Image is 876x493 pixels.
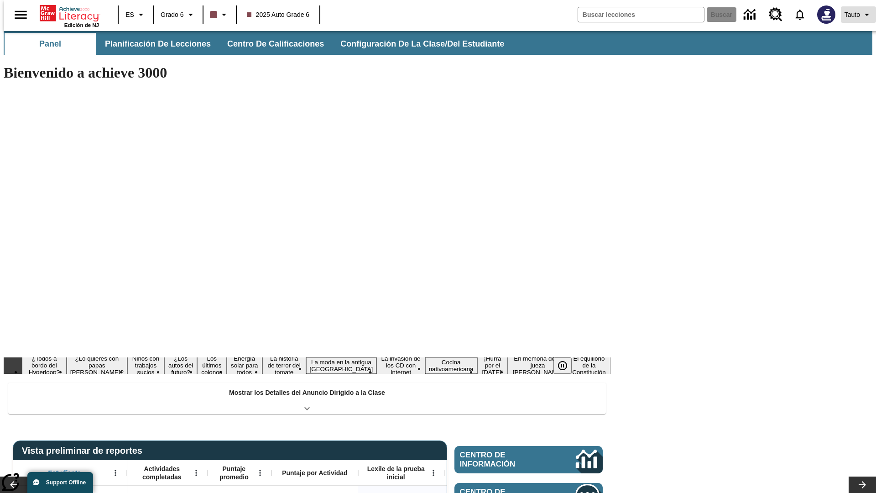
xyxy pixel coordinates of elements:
span: Actividades completadas [132,465,192,481]
span: 2025 Auto Grade 6 [247,10,310,20]
h1: Bienvenido a achieve 3000 [4,64,610,81]
button: Abrir menú [253,466,267,480]
div: Portada [40,3,99,28]
a: Centro de información [454,446,603,473]
div: Pausar [553,357,581,374]
div: Subbarra de navegación [4,31,872,55]
p: Mostrar los Detalles del Anuncio Dirigido a la Clase [229,388,385,398]
img: Avatar [817,5,835,24]
button: Grado: Grado 6, Elige un grado [157,6,200,23]
button: Escoja un nuevo avatar [812,3,841,26]
a: Centro de recursos, Se abrirá en una pestaña nueva. [763,2,788,27]
button: Diapositiva 10 Cocina nativoamericana [425,357,477,374]
button: Support Offline [27,472,93,493]
button: Abrir menú [189,466,203,480]
button: Diapositiva 1 ¿Todos a bordo del Hyperloop? [22,354,67,377]
a: Centro de información [738,2,763,27]
button: Configuración de la clase/del estudiante [333,33,511,55]
button: Diapositiva 9 La invasión de los CD con Internet [376,354,425,377]
span: ES [125,10,134,20]
button: Diapositiva 6 Energía solar para todos [227,354,262,377]
button: Diapositiva 11 ¡Hurra por el Día de la Constitución! [477,354,508,377]
button: Abrir el menú lateral [7,1,34,28]
button: Abrir menú [427,466,440,480]
span: Puntaje por Actividad [282,469,347,477]
span: Estudiante [48,469,81,477]
span: Puntaje promedio [212,465,256,481]
button: Diapositiva 8 La moda en la antigua Roma [306,357,377,374]
div: Subbarra de navegación [4,33,512,55]
button: Planificación de lecciones [98,33,218,55]
span: Tauto [845,10,860,20]
button: Abrir menú [109,466,122,480]
button: Lenguaje: ES, Selecciona un idioma [121,6,151,23]
span: Edición de NJ [64,22,99,28]
span: Support Offline [46,479,86,486]
button: Perfil/Configuración [841,6,876,23]
button: Diapositiva 4 ¿Los autos del futuro? [164,354,197,377]
span: Vista preliminar de reportes [22,446,147,456]
button: Diapositiva 5 Los últimos colonos [197,354,226,377]
button: Carrusel de lecciones, seguir [849,477,876,493]
button: Diapositiva 2 ¿Lo quieres con papas fritas? [67,354,127,377]
input: Buscar campo [578,7,704,22]
button: Centro de calificaciones [220,33,331,55]
span: Centro de información [460,451,545,469]
span: Grado 6 [161,10,184,20]
a: Portada [40,4,99,22]
button: Panel [5,33,96,55]
span: Lexile de la prueba inicial [363,465,429,481]
button: El color de la clase es café oscuro. Cambiar el color de la clase. [206,6,233,23]
a: Notificaciones [788,3,812,26]
div: Mostrar los Detalles del Anuncio Dirigido a la Clase [8,383,606,414]
button: Diapositiva 13 El equilibrio de la Constitución [568,354,610,377]
button: Diapositiva 7 La historia de terror del tomate [262,354,306,377]
button: Pausar [553,357,572,374]
button: Diapositiva 3 Niños con trabajos sucios [127,354,164,377]
button: Diapositiva 12 En memoria de la jueza O'Connor [508,354,567,377]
